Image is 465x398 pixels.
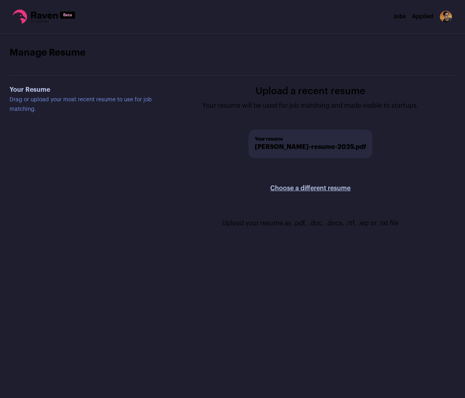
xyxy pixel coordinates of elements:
[255,142,366,152] span: [PERSON_NAME]-resume-2025.pdf
[412,14,433,19] a: Applied
[10,46,455,59] h1: Manage Resume
[10,97,152,112] span: Drag or upload your most recent resume to use for job matching.
[222,218,399,228] p: Upload your resume as .pdf, .doc, .docx, .rtf, .wp or .txt file
[202,101,418,110] p: Your resume will be used for job matching and made visible to startups.
[10,85,153,95] div: Your Resume
[255,136,366,142] span: Your resume
[202,85,418,98] h1: Upload a recent resume
[393,14,406,19] a: Jobs
[440,10,452,23] img: 6066564-medium_jpg
[270,177,351,199] label: Choose a different resume
[440,10,452,23] button: Open dropdown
